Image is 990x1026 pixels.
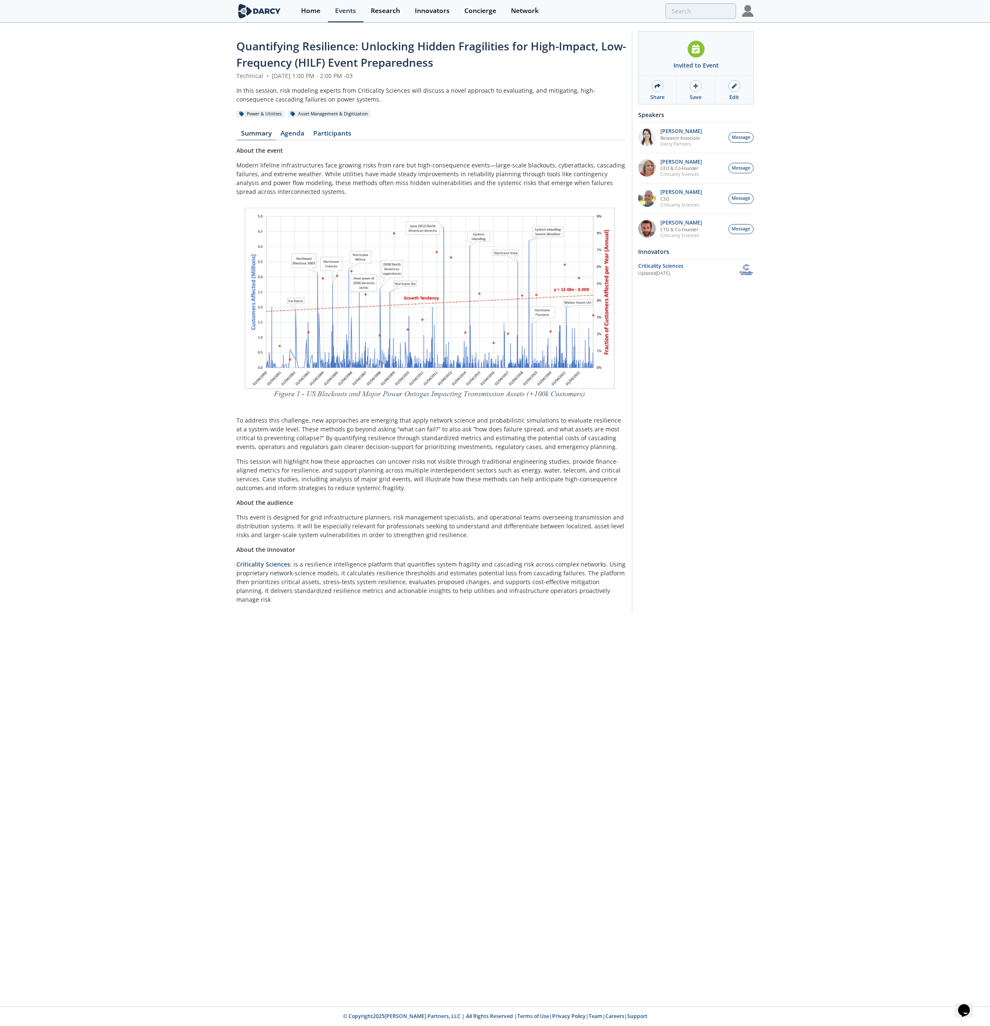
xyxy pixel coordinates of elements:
[236,546,295,553] strong: About the innovator
[236,71,626,80] div: Technical [DATE] 1:00 PM - 2:00 PM -03
[236,457,626,492] p: This session will highlight how these approaches can uncover risks not visible through traditiona...
[415,8,450,14] div: Innovators
[276,130,309,140] a: Agenda
[236,39,626,70] span: Quantifying Resilience: Unlocking Hidden Fragilities for High-Impact, Low-Frequency (HILF) Event ...
[728,193,754,204] button: Message
[715,76,753,104] a: Edit
[742,5,754,17] img: Profile
[371,8,400,14] div: Research
[511,8,539,14] div: Network
[739,262,754,277] img: Criticality Sciences
[627,1013,647,1020] a: Support
[589,1013,602,1020] a: Team
[660,227,702,232] p: CTO & Co-Founder
[236,513,626,539] p: This event is designed for grid infrastructure planners, risk management specialists, and operati...
[660,135,702,141] p: Research Associate
[660,232,702,238] p: Criticality Sciences
[309,130,356,140] a: Participants
[732,195,750,202] span: Message
[660,128,702,134] p: [PERSON_NAME]
[464,8,496,14] div: Concierge
[690,94,702,101] div: Save
[650,94,665,101] div: Share
[728,224,754,235] button: Message
[660,220,702,226] p: [PERSON_NAME]
[638,128,656,146] img: qdh7Er9pRiGqDWE5eNkh
[236,416,626,451] p: To address this challenge, new approaches are emerging that apply network science and probabilist...
[517,1013,549,1020] a: Terms of Use
[729,94,739,101] div: Edit
[184,1013,806,1020] p: © Copyright 2025 [PERSON_NAME] Partners, LLC | All Rights Reserved | | | | |
[236,130,276,140] a: Summary
[660,165,702,171] p: CEO & Co-Founder
[673,61,719,70] div: Invited to Event
[605,1013,624,1020] a: Careers
[552,1013,586,1020] a: Privacy Policy
[236,560,626,604] p: : is a resilience intelligence platform that quantifies system fragility and cascading risk acros...
[660,189,702,195] p: [PERSON_NAME]
[236,499,293,506] strong: About the audience
[955,992,982,1018] iframe: chat widget
[638,270,739,277] div: Updated [DATE]
[236,161,626,196] p: Modern lifeline infrastructures face growing risks from rare but high-consequence events—large-sc...
[236,560,290,568] a: Criticality Sciences
[236,86,626,104] div: In this session, risk modeling experts from Criticality Sciences will discuss a novel approach to...
[638,159,656,177] img: 7fd099ee-3020-413d-8a27-20701badd6bb
[638,262,739,270] div: Criticality Sciences
[638,189,656,207] img: c3fd1137-0e00-4905-b78a-d4f4255912ba
[732,134,750,141] span: Message
[288,110,371,118] div: Asset Management & Digitization
[638,220,656,238] img: 90f9c750-37bc-4a35-8c39-e7b0554cf0e9
[236,146,283,154] strong: About the event
[638,107,754,122] div: Speakers
[728,163,754,173] button: Message
[728,132,754,143] button: Message
[660,141,702,147] p: Darcy Partners
[236,202,626,410] img: Image
[732,226,750,232] span: Message
[660,202,702,208] p: Criticality Sciences
[665,3,736,19] input: Advanced Search
[732,165,750,172] span: Message
[301,8,320,14] div: Home
[660,159,702,165] p: [PERSON_NAME]
[265,72,270,80] span: •
[236,110,285,118] div: Power & Utilities
[660,196,702,202] p: CSO
[638,244,754,259] div: Innovators
[335,8,356,14] div: Events
[660,171,702,177] p: Criticality Sciences
[638,262,754,277] a: Criticality Sciences Updated[DATE] Criticality Sciences
[236,4,282,18] img: logo-wide.svg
